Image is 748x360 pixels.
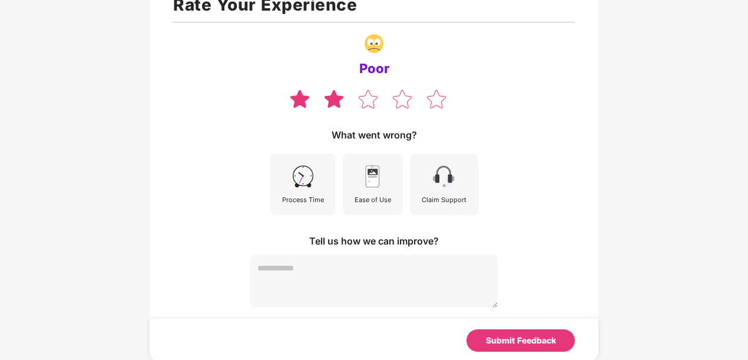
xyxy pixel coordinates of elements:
img: svg+xml;base64,PHN2ZyB4bWxucz0iaHR0cDovL3d3dy53My5vcmcvMjAwMC9zdmciIHdpZHRoPSIzOCIgaGVpZ2h0PSIzNS... [323,88,345,109]
div: What went wrong? [332,128,417,141]
img: svg+xml;base64,PHN2ZyB4bWxucz0iaHR0cDovL3d3dy53My5vcmcvMjAwMC9zdmciIHdpZHRoPSIzOCIgaGVpZ2h0PSIzNS... [357,88,379,110]
img: svg+xml;base64,PHN2ZyB4bWxucz0iaHR0cDovL3d3dy53My5vcmcvMjAwMC9zdmciIHdpZHRoPSI0NSIgaGVpZ2h0PSI0NS... [431,163,457,190]
img: svg+xml;base64,PHN2ZyB4bWxucz0iaHR0cDovL3d3dy53My5vcmcvMjAwMC9zdmciIHdpZHRoPSIzOCIgaGVpZ2h0PSIzNS... [391,88,413,110]
div: Claim Support [422,194,466,205]
img: svg+xml;base64,PHN2ZyB4bWxucz0iaHR0cDovL3d3dy53My5vcmcvMjAwMC9zdmciIHdpZHRoPSI0NSIgaGVpZ2h0PSI0NS... [290,163,316,190]
div: Process Time [282,194,324,205]
div: Tell us how we can improve? [309,235,439,247]
div: Poor [359,60,389,77]
div: Ease of Use [355,194,391,205]
img: svg+xml;base64,PHN2ZyB4bWxucz0iaHR0cDovL3d3dy53My5vcmcvMjAwMC9zdmciIHdpZHRoPSI0NSIgaGVpZ2h0PSI0NS... [359,163,386,190]
img: svg+xml;base64,PHN2ZyB4bWxucz0iaHR0cDovL3d3dy53My5vcmcvMjAwMC9zdmciIHdpZHRoPSIzNy4wNzgiIGhlaWdodD... [365,34,383,53]
img: svg+xml;base64,PHN2ZyB4bWxucz0iaHR0cDovL3d3dy53My5vcmcvMjAwMC9zdmciIHdpZHRoPSIzOCIgaGVpZ2h0PSIzNS... [425,88,448,110]
img: svg+xml;base64,PHN2ZyB4bWxucz0iaHR0cDovL3d3dy53My5vcmcvMjAwMC9zdmciIHdpZHRoPSIzOCIgaGVpZ2h0PSIzNS... [289,88,311,109]
div: Submit Feedback [486,334,556,347]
